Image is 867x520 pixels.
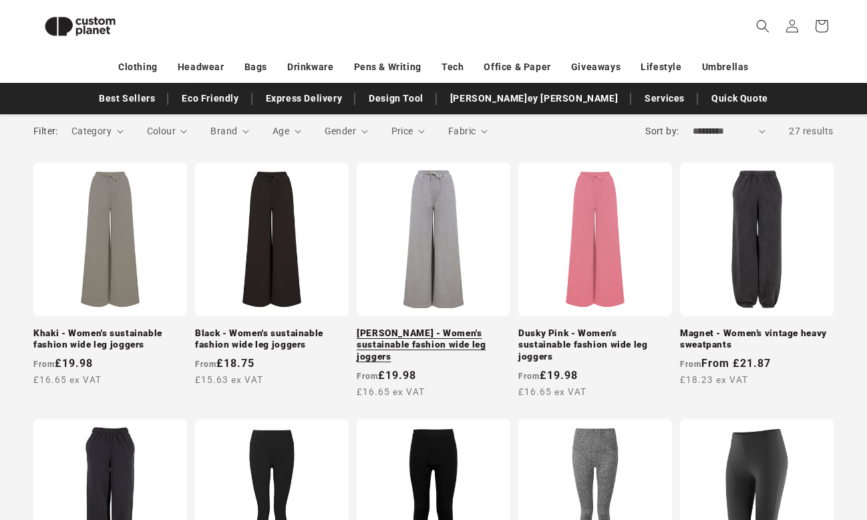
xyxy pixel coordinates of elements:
h2: Filter: [33,124,58,138]
summary: Gender (0 selected) [325,124,368,138]
span: Age [273,126,289,136]
a: Umbrellas [702,55,749,79]
summary: Brand (0 selected) [210,124,249,138]
a: Eco Friendly [175,87,245,110]
a: Khaki - Women's sustainable fashion wide leg joggers [33,328,187,351]
summary: Age (0 selected) [273,124,301,138]
summary: Price [391,124,425,138]
a: Lifestyle [641,55,681,79]
img: Custom Planet [33,5,127,47]
span: Category [71,126,112,136]
a: Giveaways [571,55,621,79]
a: Services [638,87,691,110]
a: Express Delivery [259,87,349,110]
a: Tech [442,55,464,79]
summary: Fabric (0 selected) [448,124,488,138]
a: Drinkware [287,55,333,79]
summary: Colour (0 selected) [147,124,188,138]
a: Bags [244,55,267,79]
a: Dusky Pink - Women's sustainable fashion wide leg joggers [518,328,672,363]
summary: Search [748,11,777,41]
span: Colour [147,126,176,136]
span: Brand [210,126,237,136]
a: Quick Quote [705,87,775,110]
a: Headwear [178,55,224,79]
span: 27 results [789,126,834,136]
span: Price [391,126,413,136]
a: Black - Women's sustainable fashion wide leg joggers [195,328,349,351]
a: [PERSON_NAME] - Women's sustainable fashion wide leg joggers [357,328,510,363]
label: Sort by: [645,126,679,136]
a: Design Tool [362,87,430,110]
a: Magnet - Women’s vintage heavy sweatpants [680,328,834,351]
a: Best Sellers [92,87,162,110]
a: [PERSON_NAME]ey [PERSON_NAME] [444,87,625,110]
a: Office & Paper [484,55,550,79]
a: Pens & Writing [354,55,421,79]
iframe: Chat Widget [638,376,867,520]
span: Fabric [448,126,476,136]
summary: Category (0 selected) [71,124,124,138]
a: Clothing [118,55,158,79]
span: Gender [325,126,356,136]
